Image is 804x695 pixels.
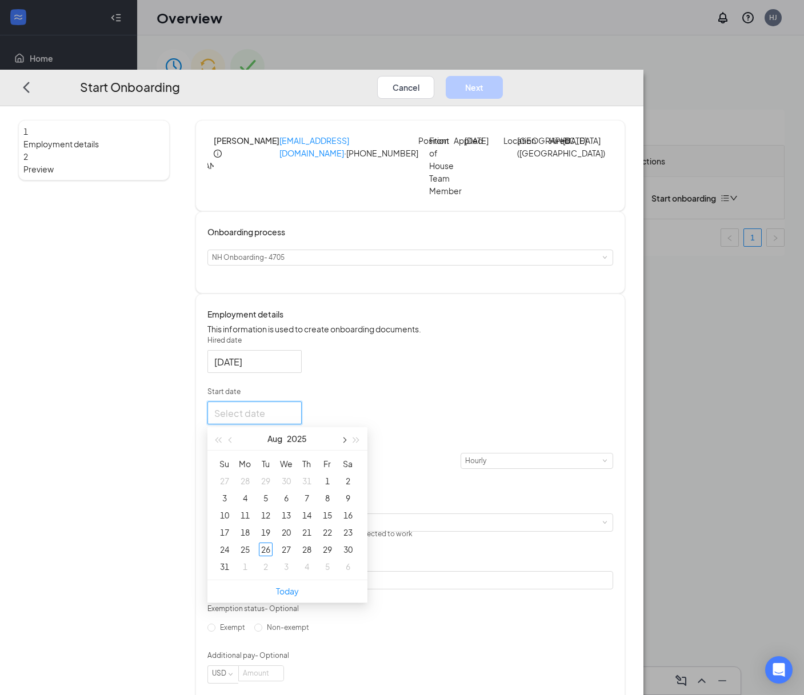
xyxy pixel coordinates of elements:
div: 29 [321,543,334,556]
div: 31 [300,474,314,488]
div: 5 [259,491,273,505]
div: 24 [218,543,231,556]
input: Aug 26, 2025 [214,354,293,368]
span: Non-exempt [262,622,314,631]
td: 2025-08-31 [214,558,235,575]
th: We [276,455,297,472]
td: 2025-08-01 [317,472,338,489]
p: Applied [454,134,465,147]
a: Today [276,586,299,596]
div: 29 [259,474,273,488]
div: 3 [279,560,293,573]
span: 1 [23,126,28,136]
button: Aug [267,427,282,450]
div: [object Object] [212,250,293,265]
td: 2025-08-16 [338,507,358,524]
h3: Start Onboarding [80,78,180,97]
div: 21 [300,525,314,539]
div: 27 [218,474,231,488]
input: Manager name [207,571,613,589]
th: Su [214,455,235,472]
td: 2025-08-28 [297,541,317,558]
td: 2025-08-29 [317,541,338,558]
td: 2025-08-08 [317,489,338,507]
td: 2025-08-24 [214,541,235,558]
td: 2025-08-11 [235,507,255,524]
th: Th [297,455,317,472]
div: 17 [218,525,231,539]
div: 12 [259,508,273,522]
div: 1 [238,560,252,573]
div: 6 [341,560,355,573]
td: 2025-08-20 [276,524,297,541]
p: [DATE] [465,134,486,147]
td: 2025-08-25 [235,541,255,558]
div: 26 [259,543,273,556]
td: 2025-08-30 [338,541,358,558]
button: Cancel [377,75,434,98]
p: [DATE] [563,134,590,147]
div: 2 [341,474,355,488]
div: 7 [300,491,314,505]
td: 2025-08-04 [235,489,255,507]
span: Employment details [23,138,165,150]
p: Position [418,134,429,147]
h4: [PERSON_NAME] [214,134,279,147]
td: 2025-08-17 [214,524,235,541]
td: 2025-08-06 [276,489,297,507]
th: Tu [255,455,276,472]
div: 11 [238,508,252,522]
td: 2025-07-28 [235,472,255,489]
td: 2025-09-02 [255,558,276,575]
td: 2025-07-27 [214,472,235,489]
p: Location [503,134,517,147]
div: 4 [238,491,252,505]
th: Mo [235,455,255,472]
div: 30 [279,474,293,488]
div: 6 [279,491,293,505]
td: 2025-07-29 [255,472,276,489]
div: 10 [218,508,231,522]
td: 2025-08-26 [255,541,276,558]
p: Exemption status [207,603,613,613]
td: 2025-08-12 [255,507,276,524]
td: 2025-08-27 [276,541,297,558]
a: [EMAIL_ADDRESS][DOMAIN_NAME] [279,135,349,158]
p: [GEOGRAPHIC_DATA] ([GEOGRAPHIC_DATA]) [517,134,545,159]
div: 20 [279,525,293,539]
div: 3 [218,491,231,505]
div: 27 [279,543,293,556]
div: 9 [341,491,355,505]
span: Preview [23,163,165,175]
td: 2025-08-13 [276,507,297,524]
button: 2025 [287,427,307,450]
td: 2025-08-14 [297,507,317,524]
p: This information is used to create onboarding documents. [207,323,613,335]
h4: Employment details [207,308,613,320]
p: Manager [207,556,613,567]
td: 2025-09-01 [235,558,255,575]
span: - Optional [265,604,299,612]
div: 28 [300,543,314,556]
td: 2025-08-23 [338,524,358,541]
div: 18 [238,525,252,539]
th: Sa [338,455,358,472]
div: 16 [341,508,355,522]
div: 31 [218,560,231,573]
td: 2025-09-06 [338,558,358,575]
td: 2025-08-22 [317,524,338,541]
td: 2025-08-21 [297,524,317,541]
div: 23 [341,525,355,539]
div: 25 [238,543,252,556]
td: 2025-09-05 [317,558,338,575]
td: 2025-08-07 [297,489,317,507]
div: 1 [321,474,334,488]
span: - Optional [255,650,289,659]
button: Next [446,75,503,98]
p: Additional pay [207,650,613,660]
div: USD [212,665,234,680]
div: Open Intercom Messenger [765,656,793,684]
div: 4 [300,560,314,573]
p: Front of House Team Member [429,134,450,197]
p: Hired date [207,335,613,346]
